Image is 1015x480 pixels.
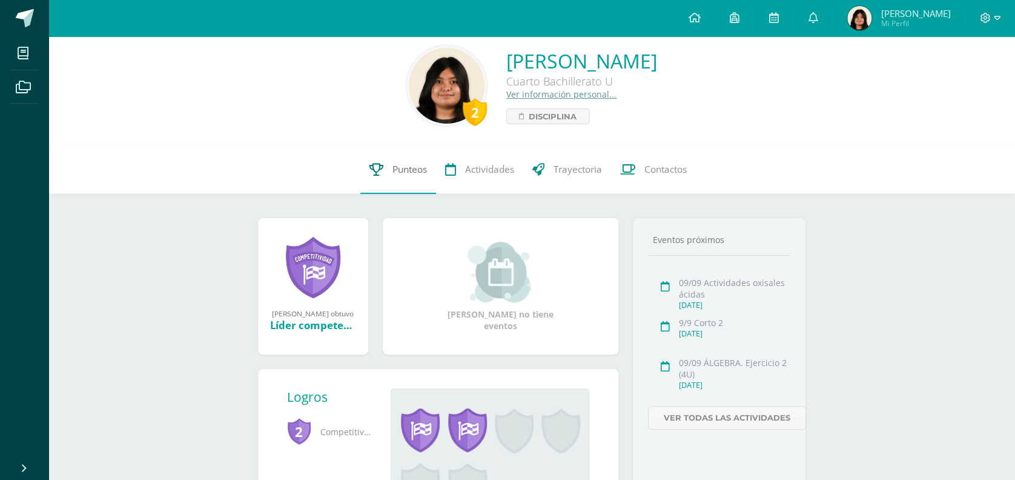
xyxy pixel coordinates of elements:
div: [DATE] [679,328,787,339]
span: Disciplina [529,109,577,124]
img: dce0b1ed9de55400785d98fcaf3680bd.png [847,6,871,30]
a: Trayectoria [523,145,611,194]
div: [PERSON_NAME] no tiene eventos [440,242,561,332]
a: Ver información personal... [506,88,617,100]
div: Cuarto Bachillerato U [506,74,657,88]
span: Punteos [392,163,427,176]
a: Punteos [360,145,436,194]
div: 09/09 Actividades oxisales ácidas [679,277,787,300]
a: Ver todas las actividades [648,406,806,430]
span: [PERSON_NAME] [881,7,950,19]
a: Disciplina [506,108,589,124]
span: Actividades [465,163,514,176]
div: [DATE] [679,300,787,310]
div: Logros [287,388,382,405]
a: [PERSON_NAME] [506,48,657,74]
img: c4be00f1237919ac9f339a29d084f1cb.png [409,48,484,124]
div: 09/09 ÁLGEBRA. Ejercicio 2 (4U) [679,357,787,380]
span: Competitividad [287,415,372,448]
span: Trayectoria [554,163,602,176]
a: Contactos [611,145,696,194]
span: 2 [287,418,311,445]
a: Actividades [436,145,523,194]
div: Eventos próximos [648,234,791,245]
span: Contactos [644,163,687,176]
span: Mi Perfil [881,18,950,28]
div: [PERSON_NAME] obtuvo [270,308,356,318]
div: 2 [463,98,487,126]
div: Líder competente [270,318,356,332]
div: [DATE] [679,380,787,390]
div: 9/9 Corto 2 [679,317,787,328]
img: event_small.png [468,242,534,302]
